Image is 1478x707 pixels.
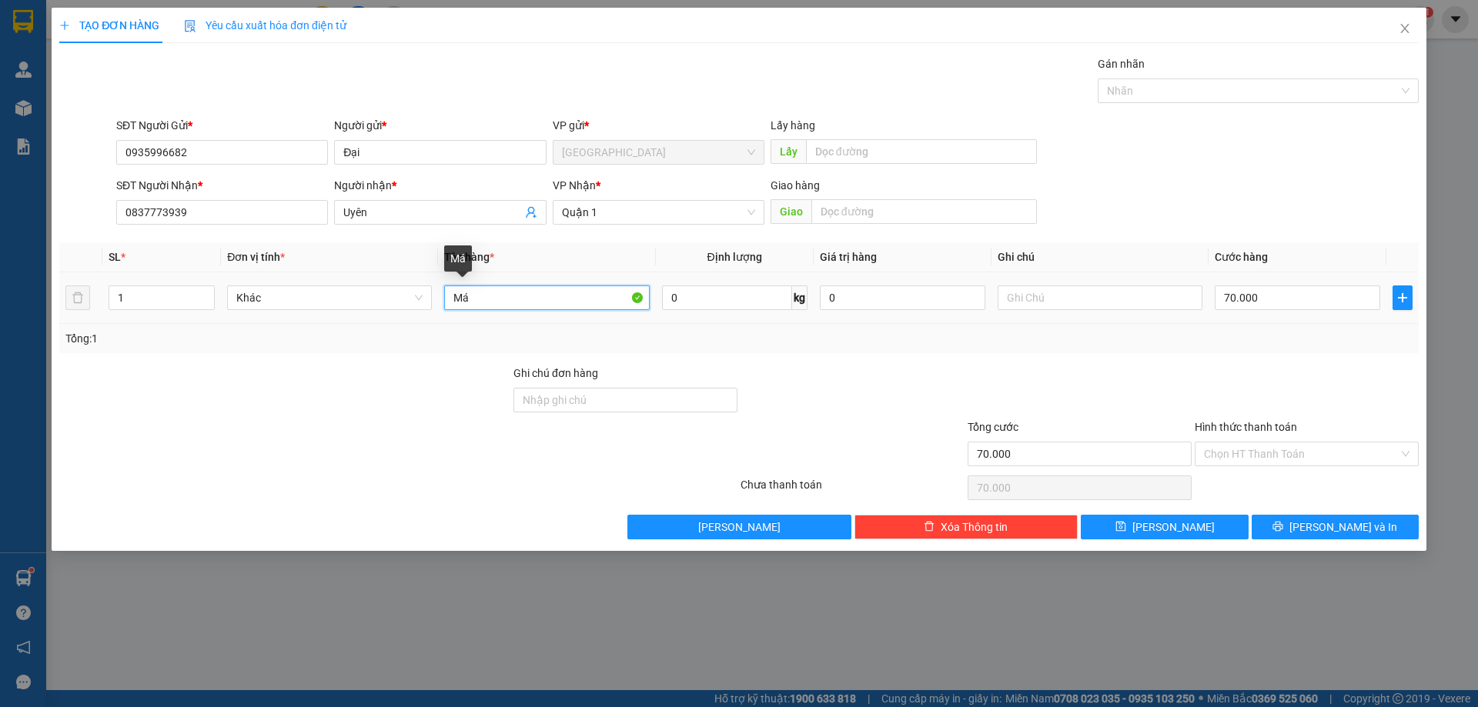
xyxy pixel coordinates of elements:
[941,519,1008,535] span: Xóa Thông tin
[771,179,820,192] span: Giao hàng
[771,199,811,224] span: Giao
[1081,515,1248,539] button: save[PERSON_NAME]
[698,519,781,535] span: [PERSON_NAME]
[627,515,851,539] button: [PERSON_NAME]
[991,242,1209,272] th: Ghi chú
[1399,22,1411,35] span: close
[771,119,815,132] span: Lấy hàng
[59,20,70,31] span: plus
[513,367,598,379] label: Ghi chú đơn hàng
[1383,8,1426,51] button: Close
[65,285,90,310] button: delete
[553,179,596,192] span: VP Nhận
[820,285,985,310] input: 0
[771,139,806,164] span: Lấy
[236,286,423,309] span: Khác
[184,19,346,32] span: Yêu cầu xuất hóa đơn điện tử
[562,141,755,164] span: Nha Trang
[707,251,762,263] span: Định lượng
[444,245,472,272] div: Má
[854,515,1078,539] button: deleteXóa Thông tin
[1272,521,1283,533] span: printer
[1393,292,1412,304] span: plus
[1393,285,1413,310] button: plus
[1115,521,1126,533] span: save
[553,117,764,134] div: VP gửi
[334,117,546,134] div: Người gửi
[116,117,328,134] div: SĐT Người Gửi
[1195,421,1297,433] label: Hình thức thanh toán
[924,521,935,533] span: delete
[1215,251,1268,263] span: Cước hàng
[513,388,737,412] input: Ghi chú đơn hàng
[1098,58,1145,70] label: Gán nhãn
[227,251,285,263] span: Đơn vị tính
[184,20,196,32] img: icon
[116,177,328,194] div: SĐT Người Nhận
[444,285,649,310] input: VD: Bàn, Ghế
[998,285,1202,310] input: Ghi Chú
[334,177,546,194] div: Người nhận
[525,206,537,218] span: user-add
[109,251,121,263] span: SL
[820,251,877,263] span: Giá trị hàng
[1132,519,1215,535] span: [PERSON_NAME]
[1252,515,1419,539] button: printer[PERSON_NAME] và In
[1289,519,1397,535] span: [PERSON_NAME] và In
[65,330,570,347] div: Tổng: 1
[562,201,755,224] span: Quận 1
[59,19,159,32] span: TẠO ĐƠN HÀNG
[792,285,808,310] span: kg
[968,421,1018,433] span: Tổng cước
[806,139,1037,164] input: Dọc đường
[811,199,1037,224] input: Dọc đường
[739,476,966,503] div: Chưa thanh toán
